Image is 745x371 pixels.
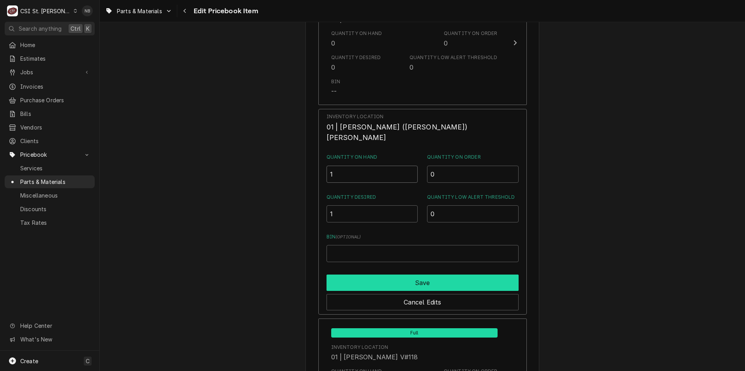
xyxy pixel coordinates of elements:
[444,30,498,48] div: Quantity on Order
[331,327,498,338] div: Full
[5,22,95,35] button: Search anythingCtrlK
[7,5,18,16] div: C
[327,154,418,182] div: Quantity on Hand
[82,5,93,16] div: Nick Badolato's Avatar
[102,5,175,17] a: Go to Parts & Materials
[331,87,337,96] div: --
[86,357,90,365] span: C
[20,191,91,199] span: Miscellaneous
[331,30,382,48] div: Quantity on Hand
[5,175,95,188] a: Parts & Materials
[327,113,519,262] div: Inventory Level Edit Form
[82,5,93,16] div: NB
[5,162,95,175] a: Services
[5,52,95,65] a: Estimates
[20,322,90,330] span: Help Center
[20,164,91,172] span: Services
[327,194,418,222] div: Quantity Desired
[20,41,91,49] span: Home
[327,233,519,240] label: Bin
[20,110,91,118] span: Bills
[327,194,418,201] label: Quantity Desired
[331,344,388,351] div: Inventory Location
[331,328,498,338] span: Full
[20,123,91,131] span: Vendors
[5,38,95,51] a: Home
[5,319,95,332] a: Go to Help Center
[331,78,340,96] div: Bin
[427,194,519,201] label: Quantity Low Alert Threshold
[327,113,519,120] span: Inventory Location
[444,38,448,48] div: 0
[5,333,95,346] a: Go to What's New
[327,271,519,310] div: Button Group
[117,7,162,15] span: Parts & Materials
[331,30,382,37] div: Quantity on Hand
[427,154,519,182] div: Quantity on Order
[331,54,381,72] div: Quantity Desired
[5,80,95,93] a: Invoices
[427,154,519,161] label: Quantity on Order
[20,335,90,343] span: What's New
[20,178,91,186] span: Parts & Materials
[327,275,519,291] button: Save
[331,344,418,362] div: Location
[191,6,258,16] span: Edit Pricebook Item
[331,78,340,85] div: Bin
[327,122,519,143] span: Inventory Location
[20,96,91,104] span: Purchase Orders
[20,219,91,227] span: Tax Rates
[20,7,71,15] div: CSI St. [PERSON_NAME]
[20,150,79,159] span: Pricebook
[20,205,91,213] span: Discounts
[327,113,519,143] div: Inventory Location
[327,291,519,310] div: Button Group Row
[410,54,497,61] div: Quantity Low Alert Threshold
[5,121,95,134] a: Vendors
[327,271,519,291] div: Button Group Row
[179,5,191,17] button: Navigate back
[410,63,413,72] div: 0
[7,5,18,16] div: CSI St. Louis's Avatar
[327,294,519,310] button: Cancel Edits
[5,189,95,202] a: Miscellaneous
[19,24,62,33] span: Search anything
[427,194,519,222] div: Quantity Low Alert Threshold
[331,63,335,72] div: 0
[5,107,95,120] a: Bills
[20,54,91,63] span: Estimates
[20,82,91,91] span: Invoices
[71,24,81,33] span: Ctrl
[327,123,470,142] span: 01 | [PERSON_NAME] ([PERSON_NAME]) [PERSON_NAME]
[335,234,361,240] span: ( optional )
[410,54,497,72] div: Quantity Low Alert Threshold
[331,38,335,48] div: 0
[327,233,519,262] div: Bin
[331,54,381,61] div: Quantity Desired
[5,66,95,79] a: Go to Jobs
[20,358,38,364] span: Create
[5,203,95,215] a: Discounts
[5,148,95,161] a: Go to Pricebook
[5,216,95,229] a: Tax Rates
[5,135,95,147] a: Clients
[327,154,418,161] label: Quantity on Hand
[20,137,91,145] span: Clients
[20,68,79,76] span: Jobs
[444,30,498,37] div: Quantity on Order
[5,94,95,107] a: Purchase Orders
[331,352,418,362] div: 01 | [PERSON_NAME] V#118
[86,24,90,33] span: K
